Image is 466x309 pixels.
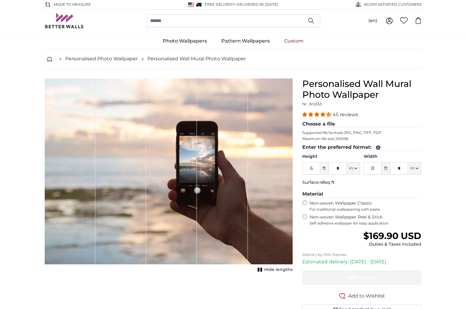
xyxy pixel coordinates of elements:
[410,165,414,171] span: in
[302,154,360,160] label: Height
[302,130,422,135] p: Supported file formats JPG, PNG, TIFF, PDF
[310,200,422,212] label: Non-woven Wallpaper Classic
[264,267,293,273] span: Hide lengths
[45,13,84,28] img: Betterwalls
[302,136,422,141] p: Maximum file size 200MB.
[302,252,422,257] p: Delivery by DHL Express
[364,154,421,160] label: Width
[302,102,322,106] span: Nr. WQ553
[320,162,329,175] span: ft
[302,180,422,186] p: Surface:
[214,33,277,49] a: Pattern Wallpapers
[310,207,422,212] span: For traditional wallpapering with paste
[333,112,358,117] span: 45 reviews
[302,270,422,285] button: Add to cart
[302,190,422,198] legend: Material
[347,162,360,175] button: in
[408,162,421,175] button: in
[310,214,422,226] label: Non-woven Wallpaper Peel & Stick
[147,55,246,62] a: Personalised Wall Mural Photo Wallpaper
[302,120,422,128] legend: Choose a file
[348,292,385,300] span: Add to Wishlist
[256,266,293,274] button: Hide lengths
[363,241,421,247] div: Duties & Taxes included
[45,78,293,274] div: 1 of 1
[277,33,311,49] a: Custom
[310,221,422,226] span: Self-adhesive wallpaper for easy application
[45,49,422,69] nav: breadcrumbs
[302,258,422,266] p: Estimated delivery: [DATE] - [DATE]
[302,144,422,151] legend: Enter the preferred format:
[205,2,235,7] span: FREE delivery!
[302,292,422,300] button: Add to Wishlist
[364,15,382,26] button: (en)
[349,165,353,171] span: in
[320,180,335,185] span: 48sq ft
[156,33,214,49] a: Photo Wallpapers
[188,2,194,7] img: United States
[363,230,421,241] span: $169.90 USD
[382,162,390,175] span: ft
[237,2,278,7] span: Delivered by [DATE]
[302,78,422,100] h1: Personalised Wall Mural Photo Wallpaper
[302,112,333,117] span: 4.36 stars
[364,2,422,7] span: 60,000 SATISFIED CUSTOMERS
[235,2,278,7] span: -
[54,2,91,7] span: Made to Measure
[65,55,138,62] a: Personalised Photo Wallpaper
[348,275,376,280] span: Add to cart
